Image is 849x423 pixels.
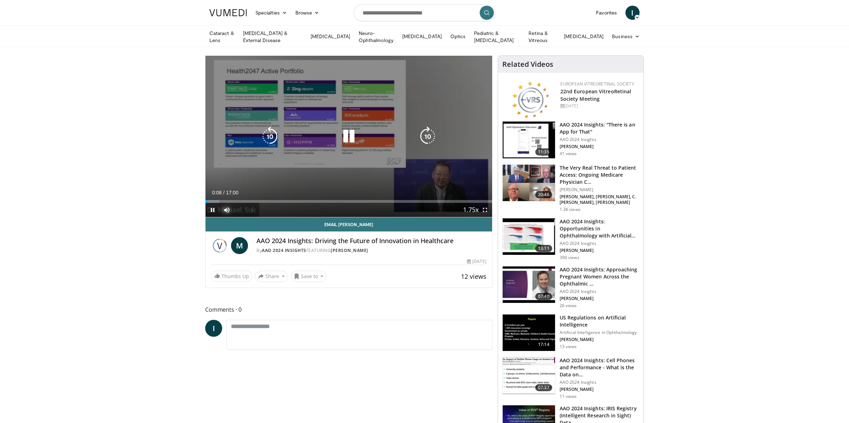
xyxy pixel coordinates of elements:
img: AAO 2024 Insights [211,237,228,254]
button: Fullscreen [478,203,492,217]
p: [PERSON_NAME] [560,387,639,392]
a: Specialties [251,6,291,20]
button: Pause [206,203,220,217]
h3: AAO 2024 Insights: Approaching Pregnant Women Across the Ophthalmic … [560,266,639,287]
span: 17:00 [226,190,238,195]
p: Artificial Intelligence in Ophthalmology [560,330,639,335]
span: 12 views [461,272,486,281]
a: I [205,320,222,337]
p: [PERSON_NAME] [560,144,639,149]
a: Pediatric & [MEDICAL_DATA] [470,30,524,44]
a: M [231,237,248,254]
span: / [223,190,225,195]
span: 20:46 [535,191,552,198]
span: 0:08 [212,190,221,195]
p: 1.3K views [560,207,581,212]
p: AAO 2024 Insights [560,241,639,246]
video-js: Video Player [206,56,492,217]
p: 11 views [560,394,577,399]
img: fe6efe34-a0a4-4621-9d03-508cd9ffdcca.150x105_q85_crop-smart_upscale.jpg [503,218,555,255]
a: Retina & Vitreous [524,30,560,44]
h3: US Regulations on Artificial Intelligence [560,314,639,328]
button: Playback Rate [464,203,478,217]
p: [PERSON_NAME] [560,187,639,193]
a: Thumbs Up [211,271,252,282]
a: 07:40 AAO 2024 Insights: Approaching Pregnant Women Across the Ophthalmic … AAO 2024 Insights [PE... [502,266,639,309]
p: 390 views [560,255,579,260]
a: Browse [291,6,324,20]
p: [PERSON_NAME] [560,296,639,301]
h4: Related Videos [502,60,553,69]
a: AAO 2024 Insights [262,247,306,253]
span: 07:37 [535,384,552,391]
p: [PERSON_NAME], [PERSON_NAME], C. [PERSON_NAME], [PERSON_NAME] [560,194,639,205]
div: [DATE] [560,103,638,109]
p: [PERSON_NAME] [560,248,639,253]
h3: The Very Real Threat to Patient Access: Ongoing Medicare Physician C… [560,164,639,186]
h3: AAO 2024 Insights: Cell Phones and Performance - What is the Data on… [560,357,639,378]
button: Mute [220,203,234,217]
img: e5384c97-0415-4380-b0a5-49657d2e65e5.150x105_q85_crop-smart_upscale.jpg [503,266,555,303]
a: 13:11 AAO 2024 Insights: Opportunities in Ophthalmology with Artificial In… AAO 2024 Insights [PE... [502,218,639,260]
img: VuMedi Logo [209,9,247,16]
span: 13:11 [535,245,552,252]
span: 07:40 [535,293,552,300]
a: Optics [446,29,470,43]
a: [MEDICAL_DATA] [306,29,354,43]
a: [PERSON_NAME] [331,247,368,253]
p: 13 views [560,344,577,349]
a: 11:35 AAO 2024 Insights: ''There is an App for That'' AAO 2024 Insights [PERSON_NAME] 41 views [502,121,639,159]
div: By FEATURING [256,247,486,254]
a: 20:46 The Very Real Threat to Patient Access: Ongoing Medicare Physician C… [PERSON_NAME] [PERSON... [502,164,639,212]
h3: AAO 2024 Insights: Opportunities in Ophthalmology with Artificial In… [560,218,639,239]
a: Business [608,29,644,43]
a: [MEDICAL_DATA] & External Disease [239,30,306,44]
p: [PERSON_NAME] [560,337,639,342]
a: Cataract & Lens [205,30,239,44]
a: 22nd European VitreoRetinal Society Meeting [560,88,631,102]
h4: AAO 2024 Insights: Driving the Future of Innovation in Healthcare [256,237,486,245]
img: 24c78ba2-04ac-45aa-bcfb-8e36bebb61f4.150x105_q85_crop-smart_upscale.jpg [503,165,555,201]
img: 8ec1924b-e7ac-4075-b5d4-6de619c7711d.150x105_q85_crop-smart_upscale.jpg [503,315,555,351]
a: European VitreoRetinal Society [560,81,634,87]
a: Email [PERSON_NAME] [206,217,492,231]
p: AAO 2024 Insights [560,137,639,142]
span: 17:14 [535,341,552,348]
span: Comments 0 [205,305,492,314]
div: [DATE] [467,258,486,265]
p: AAO 2024 Insights [560,289,639,294]
p: 26 views [560,303,577,309]
input: Search topics, interventions [354,4,495,21]
a: 17:14 US Regulations on Artificial Intelligence Artificial Intelligence in Ophthalmology [PERSON_... [502,314,639,352]
img: 685010b0-9b0f-4572-9c63-574c8169ada3.150x105_q85_crop-smart_upscale.jpg [503,122,555,158]
div: Progress Bar [206,200,492,203]
a: I [625,6,640,20]
a: [MEDICAL_DATA] [560,29,608,43]
button: Save to [291,271,327,282]
a: Neuro-Ophthalmology [354,30,398,44]
img: ee0f788f-b72d-444d-91fc-556bb330ec4c.png.150x105_q85_autocrop_double_scale_upscale_version-0.2.png [512,81,549,118]
p: AAO 2024 Insights [560,380,639,385]
a: Favorites [592,6,621,20]
h3: AAO 2024 Insights: ''There is an App for That'' [560,121,639,135]
a: [MEDICAL_DATA] [398,29,446,43]
button: Share [255,271,288,282]
p: 41 views [560,151,577,157]
span: 11:35 [535,148,552,155]
a: 07:37 AAO 2024 Insights: Cell Phones and Performance - What is the Data on… AAO 2024 Insights [PE... [502,357,639,399]
img: 9966f548-4bed-430e-a624-8d438b2f089a.150x105_q85_crop-smart_upscale.jpg [503,357,555,394]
